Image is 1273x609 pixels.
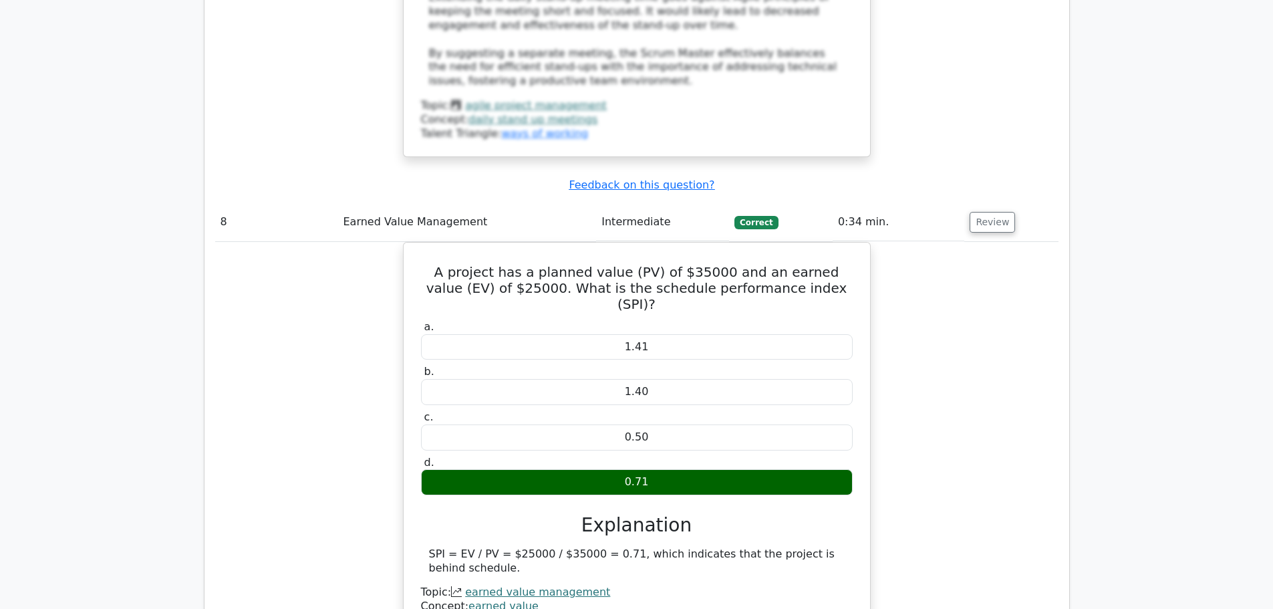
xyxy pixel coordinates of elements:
[420,264,854,312] h5: A project has a planned value (PV) of $35000 and an earned value (EV) of $25000. What is the sche...
[833,203,964,241] td: 0:34 min.
[424,410,434,423] span: c.
[421,424,853,451] div: 0.50
[421,113,853,127] div: Concept:
[421,379,853,405] div: 1.40
[421,99,853,113] div: Topic:
[465,586,610,598] a: earned value management
[429,514,845,537] h3: Explanation
[424,320,434,333] span: a.
[734,216,778,229] span: Correct
[429,547,845,576] div: SPI = EV / PV = $25000 / $35000 = 0.71, which indicates that the project is behind schedule.
[421,586,853,600] div: Topic:
[970,212,1015,233] button: Review
[468,113,597,126] a: daily stand up meetings
[424,456,434,469] span: d.
[501,127,588,140] a: ways of working
[215,203,338,241] td: 8
[465,99,607,112] a: agile project management
[424,365,434,378] span: b.
[569,178,714,191] a: Feedback on this question?
[421,334,853,360] div: 1.41
[421,469,853,495] div: 0.71
[337,203,596,241] td: Earned Value Management
[596,203,729,241] td: Intermediate
[421,99,853,140] div: Talent Triangle:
